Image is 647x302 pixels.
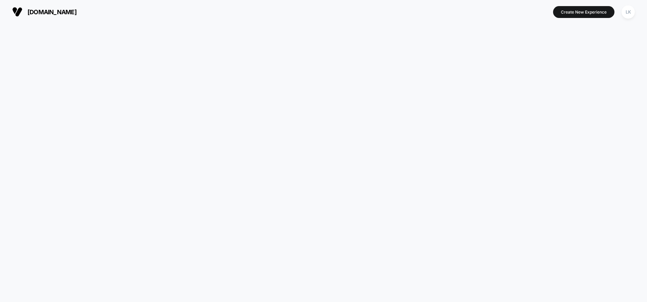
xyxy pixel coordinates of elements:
button: [DOMAIN_NAME] [10,6,79,17]
button: Create New Experience [553,6,614,18]
img: Visually logo [12,7,22,17]
div: LK [622,5,635,19]
button: LK [620,5,637,19]
span: [DOMAIN_NAME] [27,8,77,16]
